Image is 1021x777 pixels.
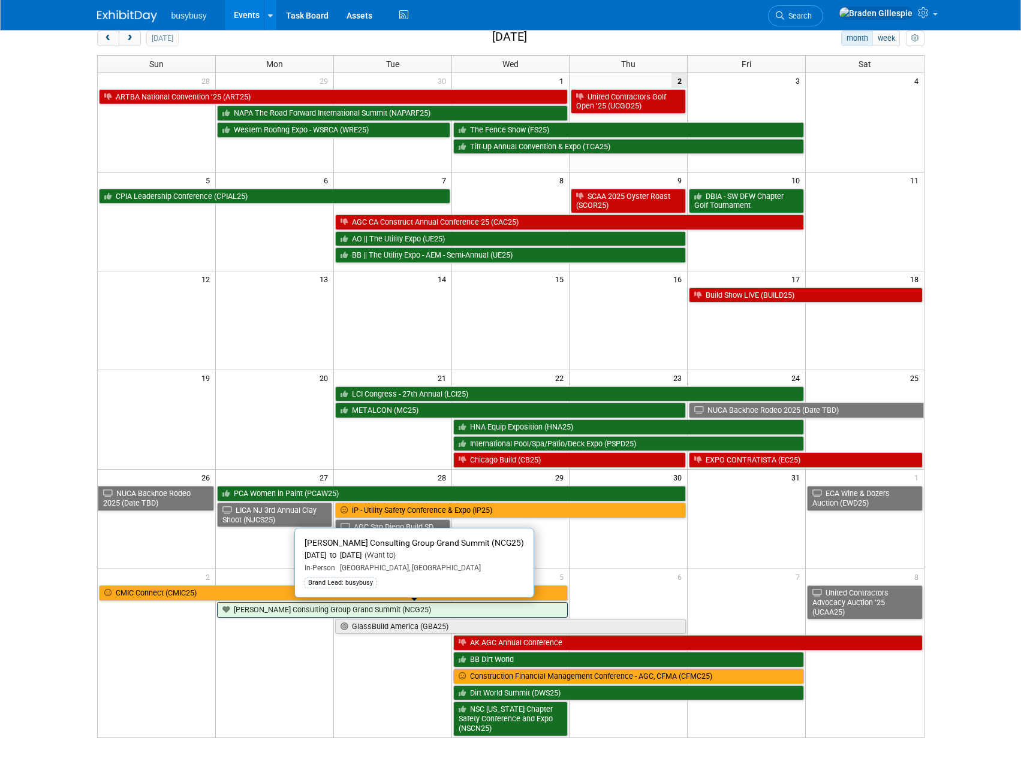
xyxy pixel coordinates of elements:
a: NUCA Backhoe Rodeo 2025 (Date TBD) [98,486,214,510]
a: United Contractors Advocacy Auction ’25 (UCAA25) [807,585,922,619]
button: next [119,31,141,46]
span: 15 [554,271,569,286]
a: Search [768,5,823,26]
span: 6 [676,569,687,584]
span: Tue [386,59,399,69]
span: 16 [672,271,687,286]
span: 29 [554,470,569,485]
a: CPIA Leadership Conference (CPIAL25) [99,189,450,204]
span: 6 [323,173,333,188]
i: Personalize Calendar [911,35,919,43]
span: 18 [909,271,924,286]
a: ARTBA National Convention ’25 (ART25) [99,89,568,105]
span: 1 [558,73,569,88]
span: 11 [909,173,924,188]
span: 23 [672,370,687,385]
span: [PERSON_NAME] Consulting Group Grand Summit (NCG25) [305,538,524,548]
span: 21 [436,370,451,385]
a: Tilt-Up Annual Convention & Expo (TCA25) [453,139,805,155]
a: Western Roofing Expo - WSRCA (WRE25) [217,122,450,138]
span: 3 [794,73,805,88]
button: month [841,31,873,46]
a: AK AGC Annual Conference [453,635,923,651]
a: GlassBuild America (GBA25) [335,619,686,634]
a: LCI Congress - 27th Annual (LCI25) [335,386,804,402]
span: 13 [318,271,333,286]
a: Chicago Build (CB25) [453,452,686,468]
a: The Fence Show (FS25) [453,122,805,138]
a: [PERSON_NAME] Consulting Group Grand Summit (NCG25) [217,602,568,618]
span: 29 [318,73,333,88]
a: Build Show LIVE (BUILD25) [689,288,922,303]
span: 31 [790,470,805,485]
span: 9 [676,173,687,188]
span: 14 [436,271,451,286]
img: Braden Gillespie [839,7,913,20]
span: 10 [790,173,805,188]
span: 1 [913,470,924,485]
span: Sun [149,59,164,69]
span: In-Person [305,564,335,572]
span: 20 [318,370,333,385]
a: PCA Women in Paint (PCAW25) [217,486,686,501]
span: 28 [436,470,451,485]
span: Fri [742,59,751,69]
span: 25 [909,370,924,385]
span: [GEOGRAPHIC_DATA], [GEOGRAPHIC_DATA] [335,564,481,572]
span: Wed [502,59,519,69]
span: 5 [558,569,569,584]
a: EXPO CONTRATISTA (EC25) [689,452,922,468]
a: AO || The Utility Expo (UE25) [335,231,686,247]
a: LICA NJ 3rd Annual Clay Shoot (NJCS25) [217,503,332,527]
span: 24 [790,370,805,385]
span: 26 [200,470,215,485]
button: prev [97,31,119,46]
a: DBIA - SW DFW Chapter Golf Tournament [689,189,804,213]
span: 2 [204,569,215,584]
span: 30 [672,470,687,485]
span: Search [784,11,812,20]
span: Thu [621,59,636,69]
a: BB || The Utility Expo - AEM - Semi-Annual (UE25) [335,247,686,263]
a: United Contractors Golf Open ’25 (UCGO25) [571,89,686,114]
span: 2 [671,73,687,88]
span: 4 [913,73,924,88]
a: iP - Utility Safety Conference & Expo (IP25) [335,503,686,518]
img: ExhibitDay [97,10,157,22]
a: HNA Equip Exposition (HNA25) [453,419,805,435]
a: AGC San Diego Build SD Awards (BSDA25) [335,519,450,544]
span: 5 [204,173,215,188]
span: 7 [441,173,451,188]
button: week [872,31,900,46]
a: International Pool/Spa/Patio/Deck Expo (PSPD25) [453,436,805,452]
span: 19 [200,370,215,385]
span: 7 [794,569,805,584]
a: Construction Financial Management Conference - AGC, CFMA (CFMC25) [453,669,805,684]
a: AGC CA Construct Annual Conference 25 (CAC25) [335,214,804,230]
span: 22 [554,370,569,385]
span: 8 [558,173,569,188]
span: 8 [913,569,924,584]
span: busybusy [171,11,207,20]
a: Dirt World Summit (DWS25) [453,685,805,701]
span: (Want to) [362,551,396,560]
a: CMIC Connect (CMIC25) [99,585,568,601]
a: SCAA 2025 Oyster Roast (SCOR25) [571,189,686,213]
a: METALCON (MC25) [335,403,686,418]
div: Brand Lead: busybusy [305,578,377,588]
span: Mon [266,59,283,69]
span: Sat [859,59,871,69]
div: [DATE] to [DATE] [305,551,524,561]
span: 17 [790,271,805,286]
span: 27 [318,470,333,485]
a: NAPA The Road Forward International Summit (NAPARF25) [217,105,568,121]
a: NUCA Backhoe Rodeo 2025 (Date TBD) [689,403,923,418]
a: ECA Wine & Dozers Auction (EWD25) [807,486,922,510]
a: BB Dirt World [453,652,805,667]
button: myCustomButton [906,31,924,46]
button: [DATE] [146,31,178,46]
a: NSC [US_STATE] Chapter Safety Conference and Expo (NSCN25) [453,702,568,736]
h2: [DATE] [492,31,527,44]
span: 30 [436,73,451,88]
span: 12 [200,271,215,286]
